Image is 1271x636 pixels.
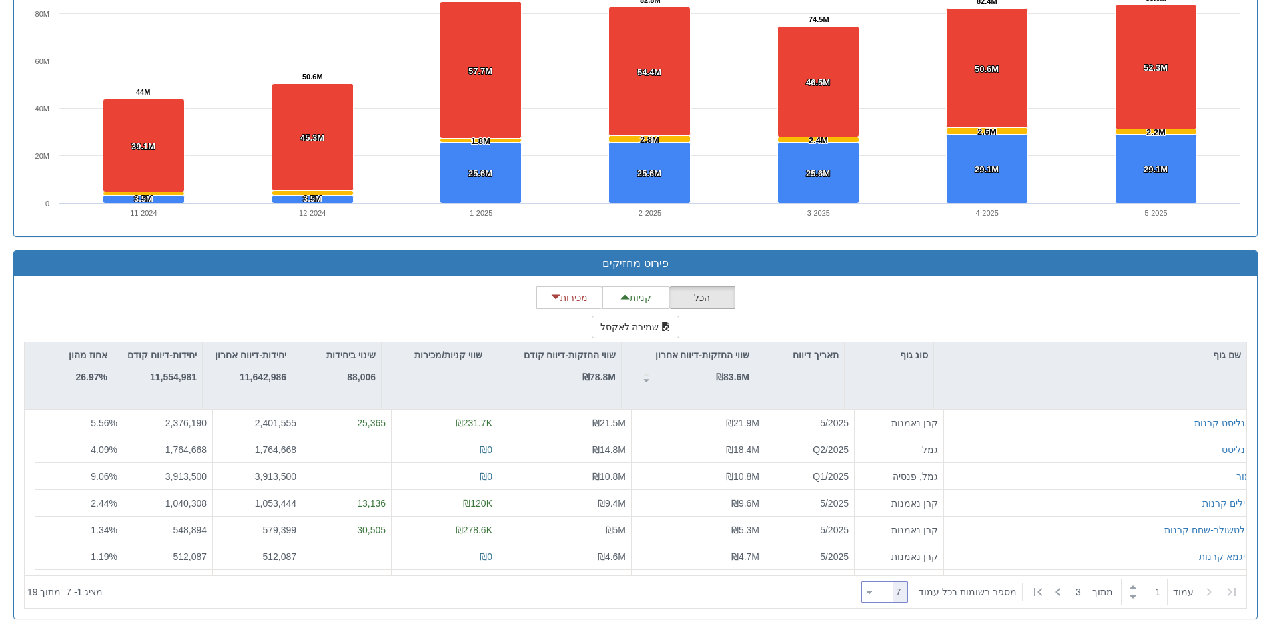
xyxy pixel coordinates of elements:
[771,443,849,456] div: Q2/2025
[639,209,661,217] text: 2-2025
[860,416,938,430] div: קרן נאמנות
[41,550,117,563] div: 1.19 %
[308,523,386,537] div: 30,505
[726,471,759,482] span: ₪10.8M
[302,73,323,81] tspan: 50.6M
[771,550,849,563] div: 5/2025
[326,348,376,362] p: שינוי ביחידות
[592,471,626,482] span: ₪10.8M
[129,416,207,430] div: 2,376,190
[130,209,157,217] text: 11-2024
[131,141,155,151] tspan: 39.1M
[640,135,659,145] tspan: 2.8M
[456,525,492,535] span: ₪278.6K
[35,105,49,113] text: 40M
[582,372,616,382] strong: ₪78.8M
[1146,127,1166,137] tspan: 2.2M
[731,498,759,509] span: ₪9.6M
[215,348,286,362] p: יחידות-דיווח אחרון
[598,498,626,509] span: ₪9.4M
[300,133,324,143] tspan: 45.3M
[1202,497,1251,510] button: אילים קרנות
[1164,523,1251,537] button: אלטשולר-שחם קרנות
[637,168,661,178] tspan: 25.6M
[860,443,938,456] div: גמל
[129,550,207,563] div: 512,087
[471,136,490,146] tspan: 1.8M
[299,209,326,217] text: 12-2024
[1144,164,1168,174] tspan: 29.1M
[382,342,488,368] div: שווי קניות/מכירות
[771,523,849,537] div: 5/2025
[524,348,616,362] p: שווי החזקות-דיווח קודם
[606,525,626,535] span: ₪5M
[856,577,1244,607] div: ‏ מתוך
[129,443,207,456] div: 1,764,668
[24,258,1247,270] h3: פירוט מחזיקים
[592,316,680,338] button: שמירה לאקסל
[76,372,107,382] strong: 26.97%
[919,585,1017,599] span: ‏מספר רשומות בכל עמוד
[41,470,117,483] div: 9.06 %
[860,550,938,563] div: קרן נאמנות
[308,497,386,510] div: 13,136
[977,127,997,137] tspan: 2.6M
[1194,416,1251,430] button: אנליסט קרנות
[218,470,296,483] div: 3,913,500
[845,342,933,368] div: סוג גוף
[806,77,830,87] tspan: 46.5M
[480,551,492,562] span: ₪0
[456,418,492,428] span: ₪231.7K
[218,550,296,563] div: 512,087
[218,443,296,456] div: 1,764,668
[35,10,49,18] text: 80M
[45,200,49,208] text: 0
[27,577,103,607] div: ‏מציג 1 - 7 ‏ מתוך 19
[731,551,759,562] span: ₪4.7M
[716,372,749,382] strong: ₪83.6M
[755,342,844,368] div: תאריך דיווח
[1144,209,1167,217] text: 5-2025
[598,551,626,562] span: ₪4.6M
[218,497,296,510] div: 1,053,444
[69,348,107,362] p: אחוז מהון
[860,470,938,483] div: גמל, פנסיה
[860,523,938,537] div: קרן נאמנות
[809,135,828,145] tspan: 2.4M
[129,497,207,510] div: 1,040,308
[637,67,661,77] tspan: 54.4M
[1173,585,1194,599] span: ‏עמוד
[468,168,492,178] tspan: 25.6M
[807,209,830,217] text: 3-2025
[41,497,117,510] div: 2.44 %
[480,444,492,455] span: ₪0
[1199,550,1251,563] button: סיגמא קרנות
[463,498,492,509] span: ₪120K
[1144,63,1168,73] tspan: 52.3M
[806,168,830,178] tspan: 25.6M
[468,66,492,76] tspan: 57.7M
[308,416,386,430] div: 25,365
[592,418,626,428] span: ₪21.5M
[134,194,153,204] tspan: 3.5M
[975,164,999,174] tspan: 29.1M
[150,372,197,382] strong: 11,554,981
[35,57,49,65] text: 60M
[41,416,117,430] div: 5.56 %
[218,523,296,537] div: 579,399
[726,444,759,455] span: ₪18.4M
[592,444,626,455] span: ₪14.8M
[240,372,286,382] strong: 11,642,986
[129,470,207,483] div: 3,913,500
[976,209,999,217] text: 4-2025
[127,348,197,362] p: יחידות-דיווח קודם
[1222,443,1251,456] button: אנליסט
[934,342,1246,368] div: שם גוף
[1236,470,1251,483] button: מור
[303,194,322,204] tspan: 3.5M
[129,523,207,537] div: 548,894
